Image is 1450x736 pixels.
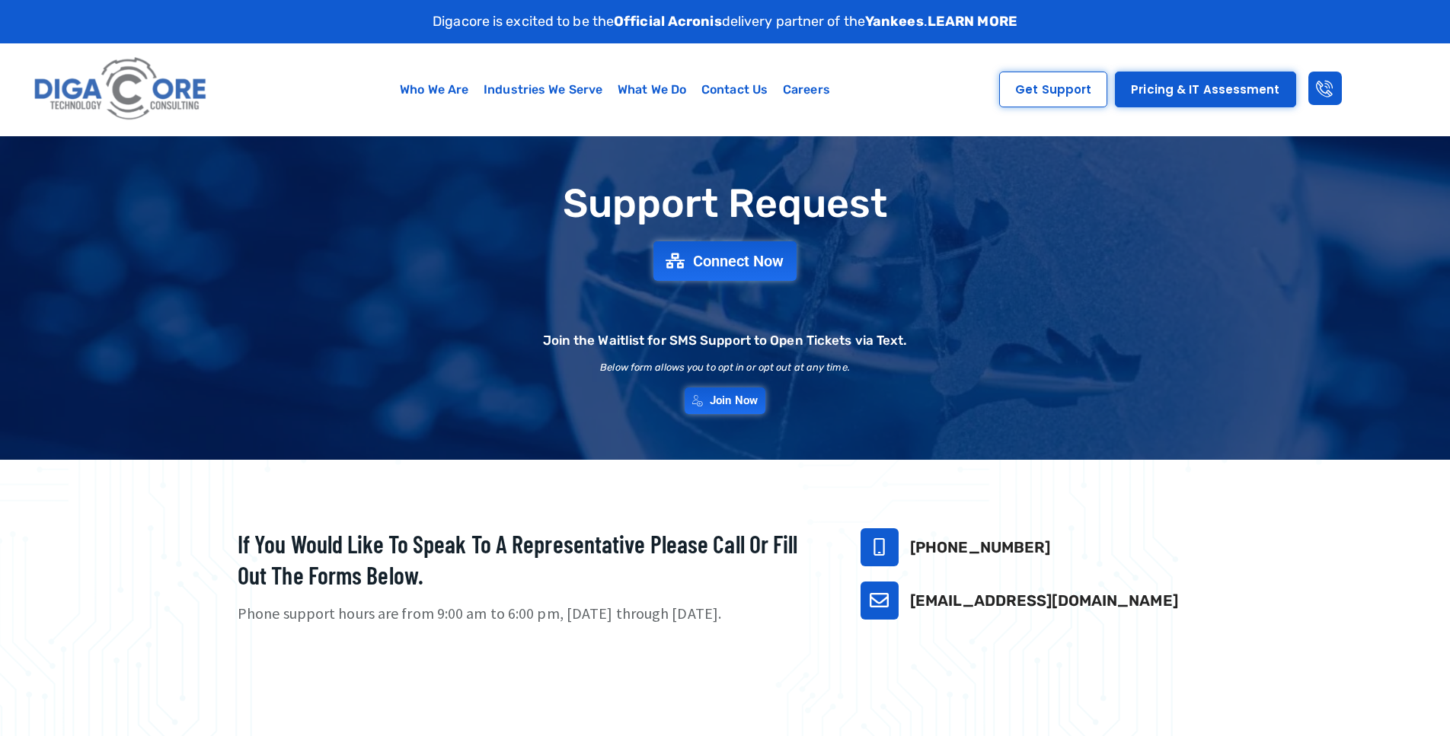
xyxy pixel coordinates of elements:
h2: If you would like to speak to a representative please call or fill out the forms below. [238,528,822,591]
a: Who We Are [392,72,476,107]
span: Pricing & IT Assessment [1131,84,1279,95]
span: Get Support [1015,84,1091,95]
span: Join Now [710,395,758,406]
p: Digacore is excited to be the delivery partner of the . [433,11,1017,32]
nav: Menu [285,72,944,107]
a: LEARN MORE [928,13,1017,30]
a: [EMAIL_ADDRESS][DOMAIN_NAME] [910,591,1178,610]
span: Connect Now [693,253,784,269]
img: Digacore logo 1 [30,51,212,128]
a: Careers [775,72,838,107]
a: Join Now [685,387,765,414]
p: Phone support hours are from 9:00 am to 6:00 pm, [DATE] through [DATE]. [238,603,822,625]
a: Connect Now [653,241,796,281]
h2: Join the Waitlist for SMS Support to Open Tickets via Text. [543,334,908,347]
a: Contact Us [694,72,775,107]
a: 732-646-5725 [861,528,899,566]
a: Industries We Serve [476,72,610,107]
a: Get Support [999,72,1107,107]
a: support@digacore.com [861,581,899,620]
h2: Below form allows you to opt in or opt out at any time. [600,362,850,372]
a: [PHONE_NUMBER] [910,538,1050,556]
strong: Official Acronis [614,13,722,30]
h1: Support Request [200,182,1250,225]
strong: Yankees [865,13,924,30]
a: Pricing & IT Assessment [1115,72,1295,107]
a: What We Do [610,72,694,107]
